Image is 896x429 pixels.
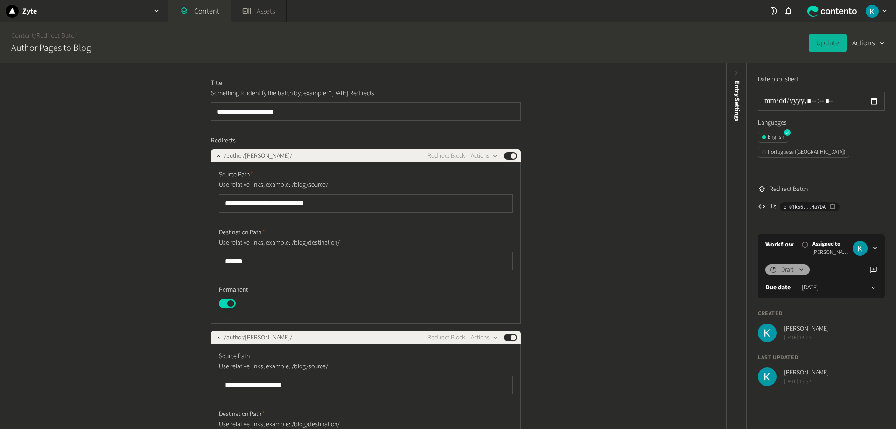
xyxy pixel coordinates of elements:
button: Actions [471,332,498,343]
h2: Author Pages to Blog [11,41,91,55]
h4: Last updated [758,353,885,362]
p: Use relative links, example: /blog/destination/ [219,238,431,248]
div: English [762,133,784,141]
p: Use relative links, example: /blog/source/ [219,361,431,372]
span: [PERSON_NAME] [784,368,829,378]
span: /author/iain-lennon/ [224,333,292,343]
button: Actions [852,34,885,52]
label: Languages [758,118,885,128]
span: ID: [770,202,776,211]
button: English [758,132,788,143]
span: Redirects [211,136,236,146]
img: Karlo Jedud [758,324,777,342]
span: Title [211,78,222,88]
img: Karlo Jedud [866,5,879,18]
span: /author/alexander-sibiryako/ [224,151,292,161]
span: Draft [781,265,794,275]
span: Redirect Batch [770,184,808,194]
h2: Zyte [22,6,37,17]
span: [PERSON_NAME] [812,248,849,257]
span: Source Path [219,352,253,361]
span: Entry Settings [732,81,742,121]
span: c_01k56...HaVDA [784,203,826,211]
h4: Created [758,309,885,318]
button: Draft [765,264,810,275]
button: Actions [471,150,498,162]
button: Update [809,34,847,52]
time: [DATE] [802,283,819,293]
span: Redirect Block [427,333,465,343]
span: Redirect Block [427,151,465,161]
p: Use relative links, example: /blog/source/ [219,180,431,190]
span: [DATE] 13:37 [784,378,829,386]
span: [PERSON_NAME] [784,324,829,334]
a: Workflow [765,240,794,250]
span: Assigned to [812,240,849,248]
label: Due date [765,283,791,293]
label: Date published [758,75,798,84]
p: Something to identify the batch by, example: "[DATE] Redirects" [211,88,423,98]
img: Karlo Jedud [853,241,868,256]
span: Destination Path [219,228,265,238]
span: Permanent [219,285,248,295]
div: Portuguese ([GEOGRAPHIC_DATA]) [762,148,845,156]
button: Portuguese ([GEOGRAPHIC_DATA]) [758,147,849,158]
span: Destination Path [219,409,265,419]
a: Content [11,31,34,41]
span: Source Path [219,170,253,180]
button: c_01k56...HaVDA [780,202,840,211]
span: [DATE] 14:23 [784,334,829,342]
img: Karlo Jedud [758,367,777,386]
a: Redirect Batch [36,31,78,41]
span: / [34,31,36,41]
img: Zyte [6,5,19,18]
